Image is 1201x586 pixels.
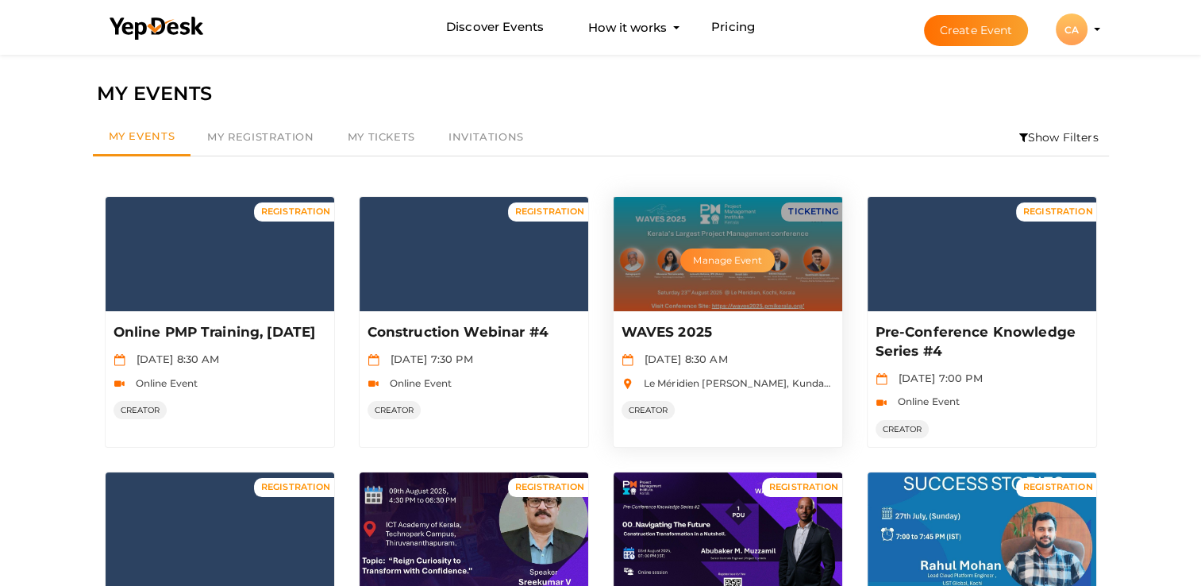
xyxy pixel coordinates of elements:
[448,130,524,143] span: Invitations
[368,354,379,366] img: calendar.svg
[583,13,672,42] button: How it works
[622,401,676,419] span: CREATOR
[876,397,887,409] img: video-icon.svg
[114,323,322,342] p: Online PMP Training, [DATE]
[191,119,330,156] a: My Registration
[114,354,125,366] img: calendar.svg
[622,354,633,366] img: calendar.svg
[1051,13,1092,46] button: CA
[1056,13,1087,45] div: CA
[637,353,728,365] span: [DATE] 8:30 AM
[680,249,774,272] button: Manage Event
[711,13,755,42] a: Pricing
[97,79,1105,109] div: MY EVENTS
[207,130,314,143] span: My Registration
[368,378,379,390] img: video-icon.svg
[622,378,633,390] img: location.svg
[890,395,960,407] span: Online Event
[383,353,473,365] span: [DATE] 7:30 PM
[114,401,167,419] span: CREATOR
[1056,24,1087,36] profile-pic: CA
[128,377,198,389] span: Online Event
[109,129,175,142] span: My Events
[368,401,422,419] span: CREATOR
[348,130,415,143] span: My Tickets
[622,323,830,342] p: WAVES 2025
[1009,119,1109,156] li: Show Filters
[331,119,432,156] a: My Tickets
[382,377,452,389] span: Online Event
[93,119,191,156] a: My Events
[446,13,544,42] a: Discover Events
[891,372,983,384] span: [DATE] 7:00 PM
[924,15,1029,46] button: Create Event
[432,119,541,156] a: Invitations
[876,373,887,385] img: calendar.svg
[114,378,125,390] img: video-icon.svg
[876,420,930,438] span: CREATOR
[129,353,220,365] span: [DATE] 8:30 AM
[876,323,1084,361] p: Pre-Conference Knowledge Series #4
[368,323,576,342] p: Construction Webinar #4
